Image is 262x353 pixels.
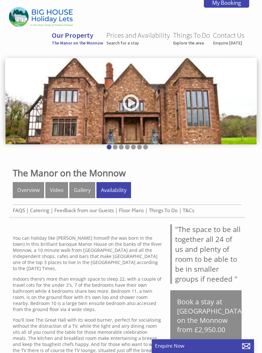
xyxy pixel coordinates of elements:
small: Explore the area [173,40,210,46]
a: The Manor on the Monnow [13,167,126,179]
a: Things To Do [149,207,178,214]
a: Feedback from our Guests [54,207,114,214]
small: Enquire [DATE] [213,40,244,46]
a: T&Cs [183,207,194,214]
small: The Manor on the Monnow [52,40,103,46]
small: Search for a stay [106,40,170,46]
a: Floor Plans [119,207,144,214]
img: The Manor on the Monnow [9,7,73,27]
a: Overview [13,182,44,198]
a: Video [45,182,68,198]
blockquote: "The space to be all together all 24 of us and plenty of room to be able to be in smaller groups ... [170,224,242,284]
p: Indoors there's more than enough space to sleep 22, with a couple of travel cots for the under 2'... [13,276,163,312]
a: Book a stay at [GEOGRAPHIC_DATA] on the Monnow from £2,950.00 [170,290,242,341]
a: Our PropertyThe Manor on the Monnow [52,31,103,46]
a: Things To DoExplore the area [173,31,210,46]
a: Gallery [69,182,95,198]
a: Prices and AvailabilitySearch for a stay [106,31,170,46]
a: Availability [96,182,131,198]
p: Enquire Now [155,342,251,349]
p: You can holiday like [PERSON_NAME] himself (he was born in the town) in this brilliant baroque Ma... [13,235,163,271]
a: FAQS [13,207,25,214]
a: Catering [30,207,49,214]
a: Contact UsEnquire [DATE] [213,31,244,46]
